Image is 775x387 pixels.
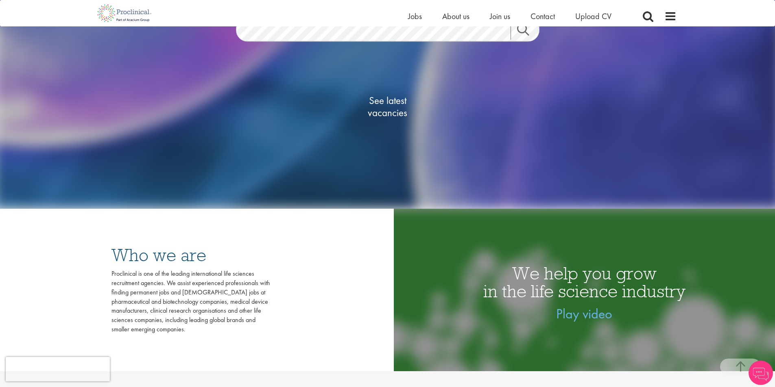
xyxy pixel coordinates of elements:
[111,269,270,334] div: Proclinical is one of the leading international life sciences recruitment agencies. We assist exp...
[347,62,428,151] a: See latestvacancies
[575,11,611,22] a: Upload CV
[6,357,110,381] iframe: reCAPTCHA
[511,24,546,40] a: Job search submit button
[111,246,270,264] h3: Who we are
[442,11,469,22] a: About us
[556,305,612,322] a: Play video
[490,11,510,22] a: Join us
[530,11,555,22] a: Contact
[347,95,428,119] span: See latest vacancies
[749,361,773,385] img: Chatbot
[408,11,422,22] a: Jobs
